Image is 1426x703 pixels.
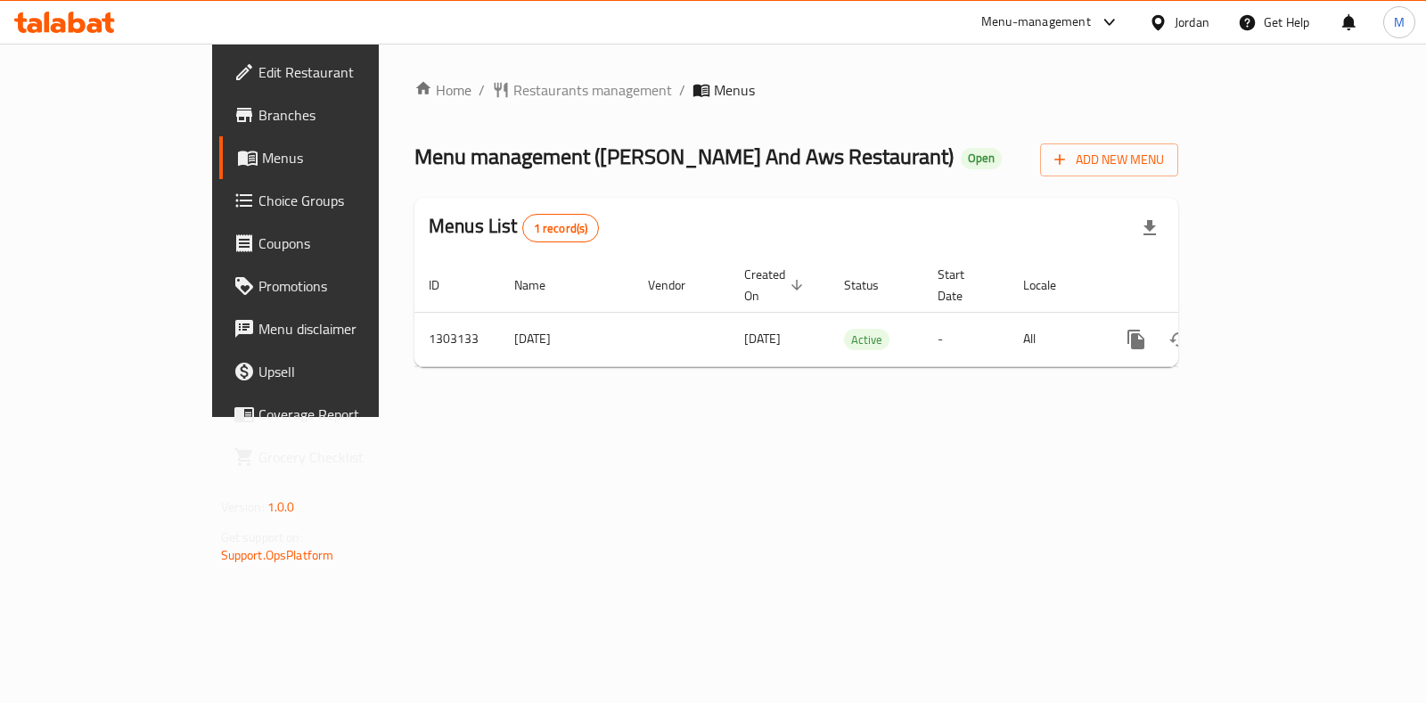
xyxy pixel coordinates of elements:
[923,312,1009,366] td: -
[221,544,334,567] a: Support.OpsPlatform
[219,307,450,350] a: Menu disclaimer
[219,393,450,436] a: Coverage Report
[479,79,485,101] li: /
[258,190,436,211] span: Choice Groups
[258,233,436,254] span: Coupons
[844,330,889,350] span: Active
[514,274,569,296] span: Name
[414,136,954,176] span: Menu management ( [PERSON_NAME] And Aws Restaurant )
[1115,318,1158,361] button: more
[267,495,295,519] span: 1.0.0
[262,147,436,168] span: Menus
[1054,149,1164,171] span: Add New Menu
[938,264,988,307] span: Start Date
[258,318,436,339] span: Menu disclaimer
[219,222,450,265] a: Coupons
[219,51,450,94] a: Edit Restaurant
[258,446,436,468] span: Grocery Checklist
[414,258,1300,367] table: enhanced table
[1128,207,1171,249] div: Export file
[219,179,450,222] a: Choice Groups
[429,274,463,296] span: ID
[219,436,450,478] a: Grocery Checklist
[679,79,685,101] li: /
[1040,143,1178,176] button: Add New Menu
[844,274,902,296] span: Status
[258,275,436,297] span: Promotions
[744,327,781,350] span: [DATE]
[714,79,755,101] span: Menus
[219,136,450,179] a: Menus
[258,104,436,126] span: Branches
[414,312,500,366] td: 1303133
[648,274,709,296] span: Vendor
[1394,12,1405,32] span: M
[1009,312,1101,366] td: All
[513,79,672,101] span: Restaurants management
[219,265,450,307] a: Promotions
[523,220,599,237] span: 1 record(s)
[1023,274,1079,296] span: Locale
[492,79,672,101] a: Restaurants management
[258,361,436,382] span: Upsell
[219,350,450,393] a: Upsell
[981,12,1091,33] div: Menu-management
[219,94,450,136] a: Branches
[258,61,436,83] span: Edit Restaurant
[961,148,1002,169] div: Open
[500,312,634,366] td: [DATE]
[522,214,600,242] div: Total records count
[221,495,265,519] span: Version:
[429,213,599,242] h2: Menus List
[221,526,303,549] span: Get support on:
[744,264,808,307] span: Created On
[844,329,889,350] div: Active
[258,404,436,425] span: Coverage Report
[1158,318,1201,361] button: Change Status
[1101,258,1300,313] th: Actions
[414,79,1178,101] nav: breadcrumb
[1175,12,1209,32] div: Jordan
[961,151,1002,166] span: Open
